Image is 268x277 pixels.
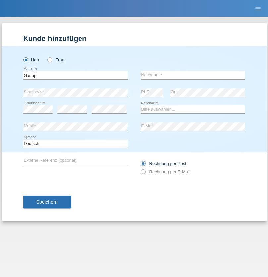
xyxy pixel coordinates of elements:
[23,35,245,43] h1: Kunde hinzufügen
[255,5,261,12] i: menu
[47,57,52,62] input: Frau
[23,57,27,62] input: Herr
[141,161,145,169] input: Rechnung per Post
[141,169,190,174] label: Rechnung per E-Mail
[141,161,186,166] label: Rechnung per Post
[47,57,64,62] label: Frau
[251,6,265,10] a: menu
[141,169,145,177] input: Rechnung per E-Mail
[36,199,58,205] span: Speichern
[23,196,71,208] button: Speichern
[23,57,40,62] label: Herr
